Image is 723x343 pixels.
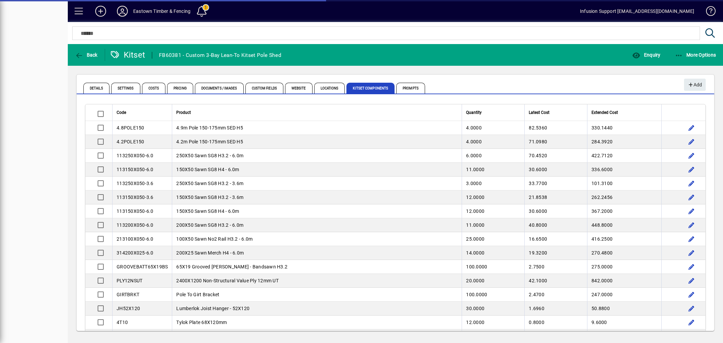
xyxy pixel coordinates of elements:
button: Edit [686,220,697,230]
td: 416.2500 [587,232,661,246]
td: 2.4700 [524,288,587,302]
td: 33.7700 [524,177,587,190]
button: Enquiry [630,49,662,61]
div: 4.8POLE150 [117,124,168,131]
td: 42.1000 [524,274,587,288]
td: 100.0000 [462,288,524,302]
td: 19.3200 [524,246,587,260]
td: 82.5360 [524,121,587,135]
span: Locations [314,83,345,94]
td: 200X50 Sawn SG8 H3.2 - 6.0m [172,218,462,232]
span: Details [83,83,109,94]
td: 4.0000 [462,121,524,135]
button: Edit [686,275,697,286]
span: Extended Cost [591,109,618,116]
td: 2.7500 [524,260,587,274]
td: Pole To Girt Bracket [172,288,462,302]
td: 270.4800 [587,246,661,260]
td: 150X50 Sawn SG8 H3.2 - 3.6m [172,190,462,204]
div: FB60381 - Custom 3-Bay Lean-To Kitset Pole Shed [159,50,281,61]
td: 247.0000 [587,288,661,302]
button: Edit [686,136,697,147]
div: 113150X050-6.0 [117,166,168,173]
td: 336.6000 [587,163,661,177]
td: 0.8000 [524,316,587,329]
span: Product [176,109,191,116]
td: 50.8800 [587,302,661,316]
td: 30.0000 [462,302,524,316]
button: More Options [673,49,718,61]
button: Add [684,79,706,91]
button: Edit [686,178,697,189]
span: Back [75,52,98,58]
span: More Options [675,52,716,58]
button: Edit [686,247,697,258]
td: 40.8000 [524,218,587,232]
td: 284.3920 [587,135,661,149]
td: 16.6500 [524,232,587,246]
td: 367.2000 [587,204,661,218]
td: Tylok Plate 68X120mm [172,316,462,329]
span: Quantity [466,109,482,116]
span: Website [285,83,313,94]
td: 21.8538 [524,190,587,204]
button: Edit [686,164,697,175]
span: Code [117,109,126,116]
div: 113250X050-6.0 [117,152,168,159]
div: 314200X025-6.0 [117,249,168,256]
td: 250X50 Sawn SG8 H3.2 - 3.6m [172,177,462,190]
td: 4.2m Pole 150-175mm SED H5 [172,135,462,149]
a: Knowledge Base [701,1,715,23]
button: Edit [686,234,697,244]
td: 3.0000 [462,177,524,190]
td: 12.0000 [462,204,524,218]
td: 2400X1200 Non-Structural Value Ply 12mm UT [172,274,462,288]
td: 12.0000 [462,316,524,329]
div: JH52X120 [117,305,168,312]
td: 100X50 Sawn No2 Rail H3.2 - 6.0m [172,232,462,246]
td: 9.6000 [587,316,661,329]
div: 113200X050-6.0 [117,222,168,228]
div: 113250X050-3.6 [117,180,168,187]
td: 71.0980 [524,135,587,149]
td: 4.0000 [462,135,524,149]
span: Prompts [396,83,425,94]
span: Costs [142,83,166,94]
div: 4T10 [117,319,168,326]
td: 101.3100 [587,177,661,190]
td: Lumberlok Joist Hanger - 52X120 [172,302,462,316]
td: 262.2456 [587,190,661,204]
td: 12.0000 [462,190,524,204]
div: Infusion Support [EMAIL_ADDRESS][DOMAIN_NAME] [580,6,694,17]
button: Edit [686,206,697,217]
td: 200X25 Sawn Merch H4 - 6.0m [172,246,462,260]
div: GIRTBRKT [117,291,168,298]
div: GROOVEBATT65X19BS [117,263,168,270]
td: 20.0000 [462,274,524,288]
td: 1.6960 [524,302,587,316]
button: Profile [112,5,133,17]
div: 113150X050-6.0 [117,208,168,215]
td: 30.6000 [524,204,587,218]
td: 150X50 Sawn SG8 H4 - 6.0m [172,204,462,218]
div: Eastown Timber & Fencing [133,6,190,17]
td: 11.0000 [462,218,524,232]
span: Enquiry [632,52,660,58]
td: 250X50 Sawn SG8 H3.2 - 6.0m [172,149,462,163]
span: Documents / Images [195,83,244,94]
td: 6.0000 [462,149,524,163]
td: 30.6000 [524,163,587,177]
td: 25.0000 [462,232,524,246]
span: Kitset Components [346,83,395,94]
div: 213100X050-6.0 [117,236,168,242]
span: Latest Cost [529,109,549,116]
td: 4.9m Pole 150-175mm SED H5 [172,121,462,135]
button: Add [90,5,112,17]
div: Kitset [110,49,145,60]
button: Edit [686,317,697,328]
span: Settings [111,83,140,94]
button: Edit [686,261,697,272]
td: 11.0000 [462,163,524,177]
td: 422.7120 [587,149,661,163]
button: Edit [686,303,697,314]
